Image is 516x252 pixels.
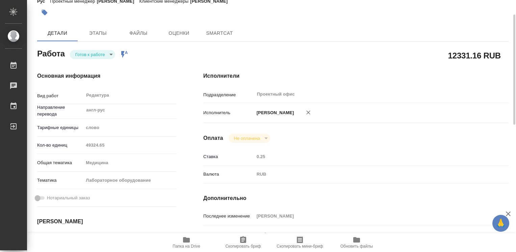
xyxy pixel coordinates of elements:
[254,211,483,221] input: Пустое поле
[203,134,223,142] h4: Оплата
[173,244,200,249] span: Папка на Drive
[158,233,215,252] button: Папка на Drive
[37,177,83,184] p: Тематика
[37,5,52,20] button: Добавить тэг
[163,29,195,37] span: Оценки
[254,229,483,241] textarea: Выборочная
[122,29,155,37] span: Файлы
[203,92,254,98] p: Подразделение
[328,233,385,252] button: Обновить файлы
[83,157,176,169] div: Медицина
[254,109,294,116] p: [PERSON_NAME]
[37,218,176,226] h4: [PERSON_NAME]
[340,244,373,249] span: Обновить файлы
[37,159,83,166] p: Общая тематика
[203,72,509,80] h4: Исполнители
[37,104,83,118] p: Направление перевода
[83,140,176,150] input: Пустое поле
[254,152,483,161] input: Пустое поле
[215,233,272,252] button: Скопировать бриф
[272,233,328,252] button: Скопировать мини-бриф
[70,50,115,59] div: Готов к работе
[73,52,107,57] button: Готов к работе
[47,195,90,201] span: Нотариальный заказ
[37,72,176,80] h4: Основная информация
[448,50,501,61] h2: 12331.16 RUB
[232,135,262,141] button: Не оплачена
[83,175,176,186] div: Лабораторное оборудование
[203,194,509,202] h4: Дополнительно
[37,142,83,149] p: Кол-во единиц
[492,215,509,232] button: 🙏
[82,29,114,37] span: Этапы
[203,109,254,116] p: Исполнитель
[37,93,83,99] p: Вид работ
[277,244,323,249] span: Скопировать мини-бриф
[37,124,83,131] p: Тарифные единицы
[203,29,236,37] span: SmartCat
[301,105,316,120] button: Удалить исполнителя
[225,244,261,249] span: Скопировать бриф
[495,216,507,230] span: 🙏
[254,169,483,180] div: RUB
[203,213,254,220] p: Последнее изменение
[203,232,254,239] p: Комментарий к работе
[203,153,254,160] p: Ставка
[83,122,176,133] div: слово
[37,47,65,59] h2: Работа
[203,171,254,178] p: Валюта
[41,29,74,37] span: Детали
[229,134,270,143] div: Готов к работе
